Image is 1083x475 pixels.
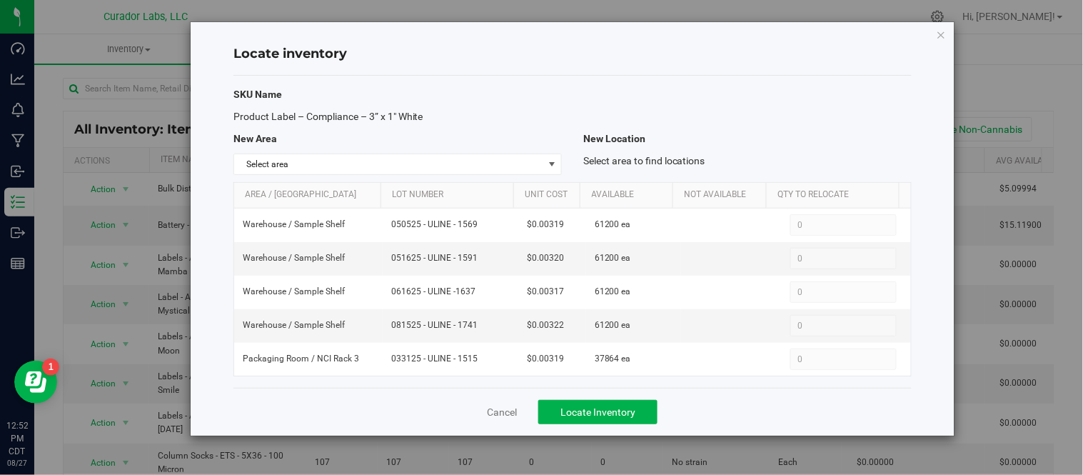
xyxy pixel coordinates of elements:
a: Lot Number [392,189,508,201]
span: Locate Inventory [560,406,635,418]
iframe: Resource center [14,361,57,404]
span: SKU Name [233,89,282,100]
a: Area / [GEOGRAPHIC_DATA] [245,189,375,201]
span: Warehouse / Sample Shelf [243,251,345,265]
span: Select area to find locations [583,155,705,166]
iframe: Resource center unread badge [42,359,59,376]
span: 061625 - ULINE -1637 [391,285,510,299]
span: 050525 - ULINE - 1569 [391,218,510,231]
span: 033125 - ULINE - 1515 [391,352,510,366]
a: Cancel [487,405,517,419]
span: $0.00320 [527,251,564,265]
span: Warehouse / Sample Shelf [243,319,345,332]
span: Select area [234,154,543,174]
span: Packaging Room / NCI Rack 3 [243,352,359,366]
span: 051625 - ULINE - 1591 [391,251,510,265]
span: 61200 ea [595,285,631,299]
span: New Area [233,133,277,144]
a: Not Available [685,189,761,201]
span: $0.00319 [527,352,564,366]
span: 37864 ea [595,352,631,366]
a: Qty to Relocate [777,189,894,201]
span: 61200 ea [595,218,631,231]
a: Unit Cost [525,189,575,201]
span: select [543,154,561,174]
button: Locate Inventory [538,400,658,424]
span: Warehouse / Sample Shelf [243,285,345,299]
span: 61200 ea [595,251,631,265]
span: 081525 - ULINE - 1741 [391,319,510,332]
span: New Location [583,133,645,144]
h4: Locate inventory [233,45,912,64]
span: 61200 ea [595,319,631,332]
span: $0.00322 [527,319,564,332]
a: Available [592,189,668,201]
span: $0.00319 [527,218,564,231]
span: Product Label – Compliance – 3” x 1" White [233,111,423,122]
span: $0.00317 [527,285,564,299]
span: Warehouse / Sample Shelf [243,218,345,231]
